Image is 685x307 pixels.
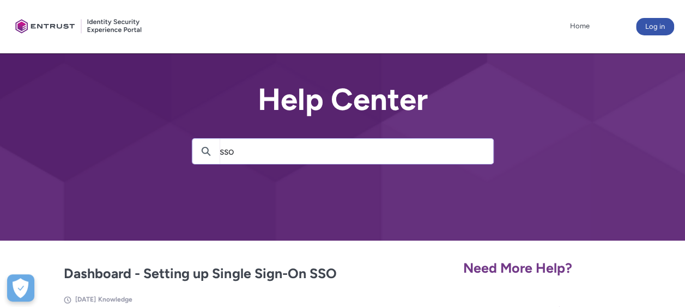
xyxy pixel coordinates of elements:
[7,274,34,302] div: Cookie Preferences
[64,263,392,284] h2: Dashboard - Setting up Single Sign-On SSO
[98,294,132,304] li: Knowledge
[567,18,592,34] a: Home
[220,139,493,164] input: Search for articles, cases, videos...
[636,18,674,35] button: Log in
[192,139,220,164] button: Search
[463,260,572,276] span: Need More Help?
[75,296,96,303] span: [DATE]
[7,274,34,302] button: Open Preferences
[192,83,494,116] h2: Help Center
